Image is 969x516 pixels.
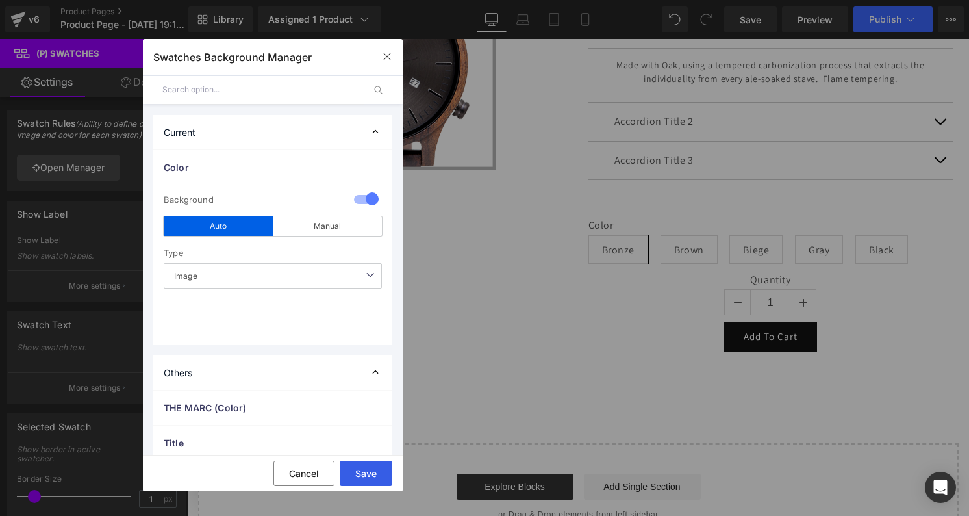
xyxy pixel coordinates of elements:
[681,197,707,224] span: Black
[486,197,516,224] span: Brown
[396,435,513,461] a: Add Single Section
[164,436,356,450] span: Title
[536,283,629,313] button: Add To Cart
[410,19,756,47] p: Made with Oak, using a tempered carbonization process that extracts the individuality from every ...
[153,49,312,65] p: Swatches Background Manager
[164,401,356,415] span: THE MARC (Color)
[427,73,740,92] p: Accordion Title 2
[273,216,382,236] div: Manual
[925,472,956,503] div: Open Intercom Messenger
[164,161,356,174] span: Color
[414,197,447,224] span: Bronze
[269,435,386,461] a: Explore Blocks
[427,112,740,131] p: Accordion Title 3
[555,197,581,224] span: Biege
[401,235,766,250] label: Quantity
[153,115,392,149] div: Current
[164,189,339,210] div: Background
[31,471,750,480] p: or Drag & Drop elements from left sidebar
[401,180,766,196] label: Color
[162,75,364,105] input: Search option...
[174,271,197,281] b: Image
[273,461,334,486] button: Cancel
[164,242,382,263] div: Type
[621,197,642,224] span: Gray
[164,216,273,236] div: Auto
[153,355,392,390] div: Others
[340,461,392,486] button: Save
